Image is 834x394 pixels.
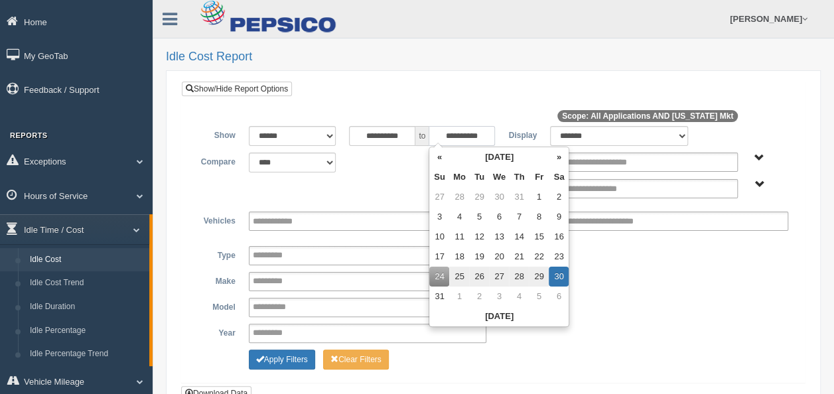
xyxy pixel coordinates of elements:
[509,227,529,247] td: 14
[24,342,149,366] a: Idle Percentage Trend
[429,207,449,227] td: 3
[469,187,489,207] td: 29
[509,247,529,267] td: 21
[192,153,242,168] label: Compare
[449,287,469,306] td: 1
[449,247,469,267] td: 18
[192,298,242,314] label: Model
[557,110,738,122] span: Scope: All Applications AND [US_STATE] Mkt
[489,167,509,187] th: We
[429,147,449,167] th: «
[549,167,569,187] th: Sa
[509,167,529,187] th: Th
[549,187,569,207] td: 2
[509,207,529,227] td: 7
[192,246,242,262] label: Type
[509,187,529,207] td: 31
[549,247,569,267] td: 23
[509,267,529,287] td: 28
[529,287,549,306] td: 5
[489,247,509,267] td: 20
[166,50,821,64] h2: Idle Cost Report
[529,247,549,267] td: 22
[469,267,489,287] td: 26
[529,227,549,247] td: 15
[549,207,569,227] td: 9
[549,267,569,287] td: 30
[529,187,549,207] td: 1
[24,295,149,319] a: Idle Duration
[192,272,242,288] label: Make
[449,187,469,207] td: 28
[182,82,292,96] a: Show/Hide Report Options
[429,187,449,207] td: 27
[549,227,569,247] td: 16
[192,324,242,340] label: Year
[192,212,242,228] label: Vehicles
[469,167,489,187] th: Tu
[493,126,543,142] label: Display
[429,287,449,306] td: 31
[449,267,469,287] td: 25
[429,167,449,187] th: Su
[429,227,449,247] td: 10
[489,227,509,247] td: 13
[509,287,529,306] td: 4
[449,207,469,227] td: 4
[489,267,509,287] td: 27
[429,306,569,326] th: [DATE]
[469,227,489,247] td: 12
[323,350,389,369] button: Change Filter Options
[469,207,489,227] td: 5
[449,167,469,187] th: Mo
[24,271,149,295] a: Idle Cost Trend
[449,147,549,167] th: [DATE]
[415,126,429,146] span: to
[429,247,449,267] td: 17
[549,287,569,306] td: 6
[249,350,315,369] button: Change Filter Options
[449,227,469,247] td: 11
[489,207,509,227] td: 6
[549,147,569,167] th: »
[489,287,509,306] td: 3
[469,287,489,306] td: 2
[529,207,549,227] td: 8
[529,267,549,287] td: 29
[469,247,489,267] td: 19
[429,267,449,287] td: 24
[192,126,242,142] label: Show
[24,319,149,343] a: Idle Percentage
[489,187,509,207] td: 30
[24,248,149,272] a: Idle Cost
[529,167,549,187] th: Fr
